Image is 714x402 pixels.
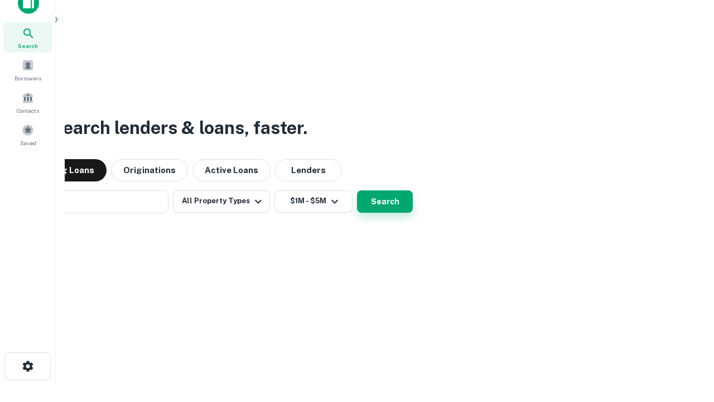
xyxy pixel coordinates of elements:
[15,74,41,83] span: Borrowers
[111,159,188,181] button: Originations
[274,190,353,213] button: $1M - $5M
[658,313,714,366] iframe: Chat Widget
[17,106,39,115] span: Contacts
[18,41,38,50] span: Search
[3,119,52,150] a: Saved
[20,138,36,147] span: Saved
[173,190,270,213] button: All Property Types
[192,159,271,181] button: Active Loans
[3,55,52,85] a: Borrowers
[3,87,52,117] a: Contacts
[357,190,413,213] button: Search
[51,114,307,141] h3: Search lenders & loans, faster.
[275,159,342,181] button: Lenders
[3,22,52,52] a: Search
